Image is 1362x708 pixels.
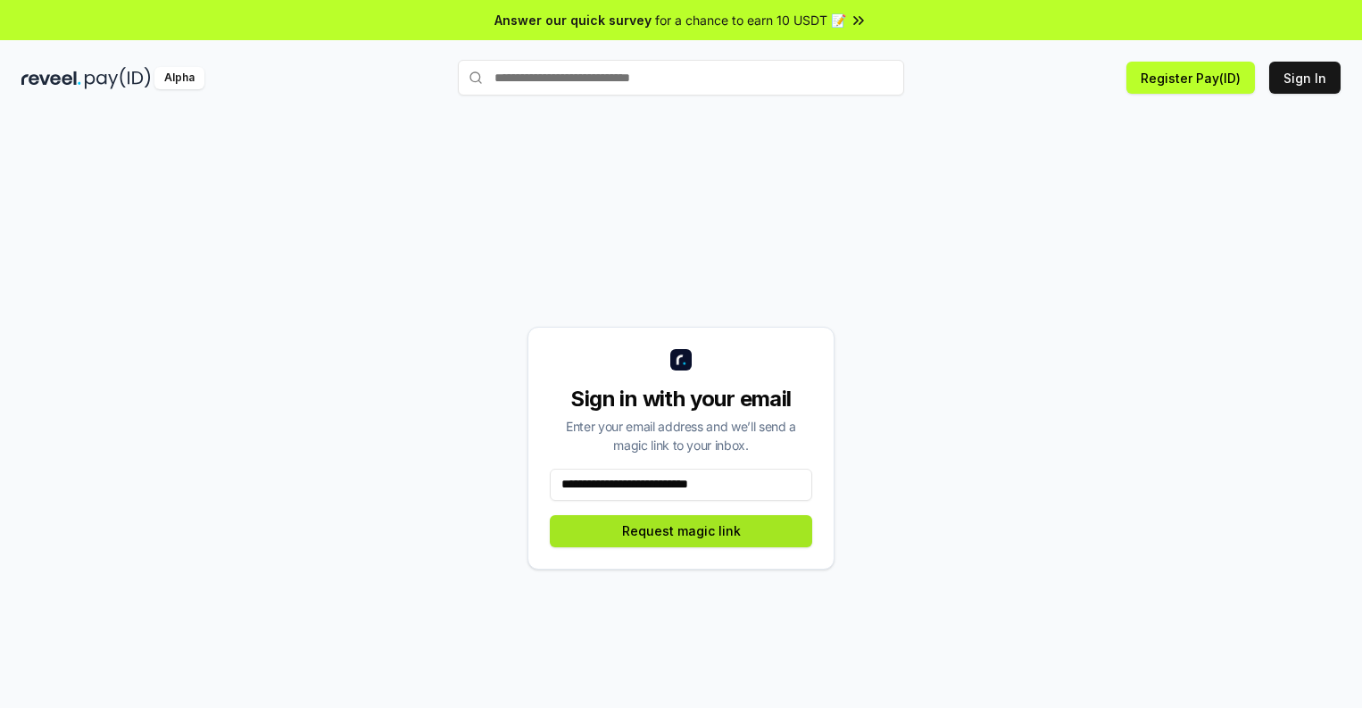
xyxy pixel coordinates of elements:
img: logo_small [670,349,692,371]
div: Alpha [154,67,204,89]
span: for a chance to earn 10 USDT 📝 [655,11,846,29]
button: Sign In [1269,62,1341,94]
img: pay_id [85,67,151,89]
span: Answer our quick survey [494,11,652,29]
button: Request magic link [550,515,812,547]
div: Sign in with your email [550,385,812,413]
img: reveel_dark [21,67,81,89]
button: Register Pay(ID) [1126,62,1255,94]
div: Enter your email address and we’ll send a magic link to your inbox. [550,417,812,454]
